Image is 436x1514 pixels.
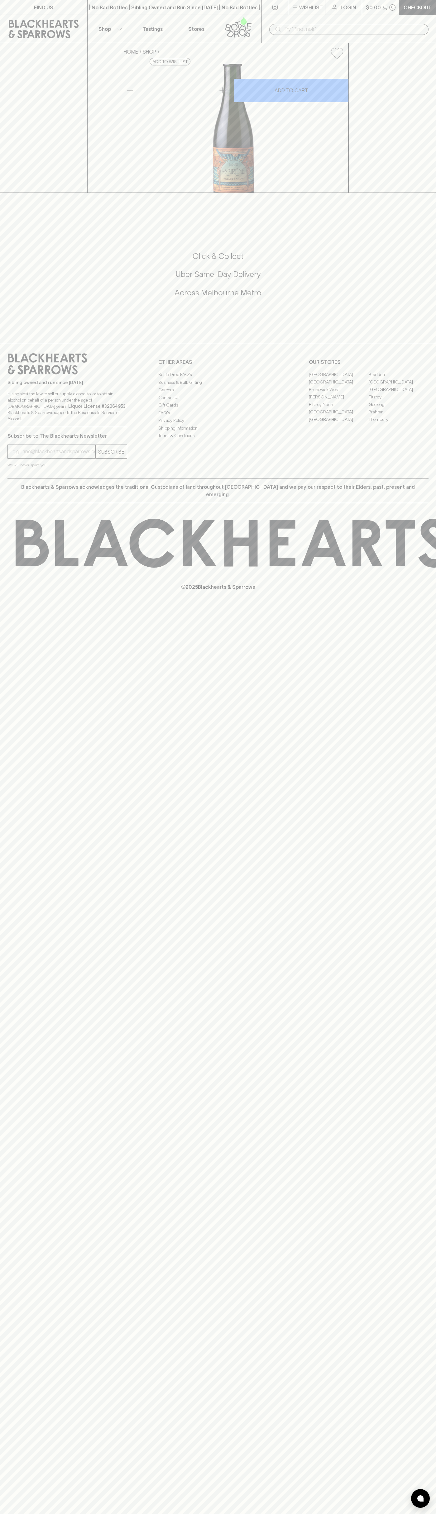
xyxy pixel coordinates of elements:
p: 0 [391,6,394,9]
a: FAQ's [158,409,278,417]
a: [GEOGRAPHIC_DATA] [369,386,429,393]
p: Shop [98,25,111,33]
div: Call to action block [7,226,429,331]
p: Checkout [404,4,432,11]
a: Geelong [369,401,429,408]
a: Business & Bulk Gifting [158,378,278,386]
p: ADD TO CART [275,87,308,94]
a: HOME [124,49,138,55]
a: [GEOGRAPHIC_DATA] [309,378,369,386]
img: 40754.png [119,64,348,193]
a: Brunswick West [309,386,369,393]
h5: Click & Collect [7,251,429,261]
p: $0.00 [366,4,381,11]
a: Braddon [369,371,429,378]
button: Add to wishlist [328,45,346,61]
a: Contact Us [158,394,278,401]
strong: Liquor License #32064953 [68,404,126,409]
p: OTHER AREAS [158,358,278,366]
p: Subscribe to The Blackhearts Newsletter [7,432,127,440]
a: Tastings [131,15,175,43]
h5: Uber Same-Day Delivery [7,269,429,279]
img: bubble-icon [417,1495,424,1502]
p: Login [341,4,356,11]
a: Shipping Information [158,424,278,432]
a: [GEOGRAPHIC_DATA] [309,416,369,423]
a: Thornbury [369,416,429,423]
p: Wishlist [299,4,323,11]
a: Careers [158,386,278,394]
a: Terms & Conditions [158,432,278,440]
a: Fitzroy North [309,401,369,408]
p: SUBSCRIBE [98,448,124,455]
input: Try "Pinot noir" [284,24,424,34]
button: Shop [88,15,131,43]
p: Blackhearts & Sparrows acknowledges the traditional Custodians of land throughout [GEOGRAPHIC_DAT... [12,483,424,498]
p: OUR STORES [309,358,429,366]
button: SUBSCRIBE [96,445,127,458]
p: Sibling owned and run since [DATE] [7,379,127,386]
a: [GEOGRAPHIC_DATA] [309,408,369,416]
p: Tastings [143,25,163,33]
h5: Across Melbourne Metro [7,288,429,298]
button: Add to wishlist [150,58,190,65]
p: It is against the law to sell or supply alcohol to, or to obtain alcohol on behalf of a person un... [7,391,127,422]
a: SHOP [143,49,156,55]
a: Stores [175,15,218,43]
button: ADD TO CART [234,79,348,102]
a: [GEOGRAPHIC_DATA] [369,378,429,386]
a: [PERSON_NAME] [309,393,369,401]
p: Stores [188,25,204,33]
a: Gift Cards [158,402,278,409]
a: [GEOGRAPHIC_DATA] [309,371,369,378]
p: We will never spam you [7,462,127,468]
input: e.g. jane@blackheartsandsparrows.com.au [12,447,95,457]
p: FIND US [34,4,53,11]
a: Fitzroy [369,393,429,401]
a: Privacy Policy [158,417,278,424]
a: Prahran [369,408,429,416]
a: Bottle Drop FAQ's [158,371,278,378]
